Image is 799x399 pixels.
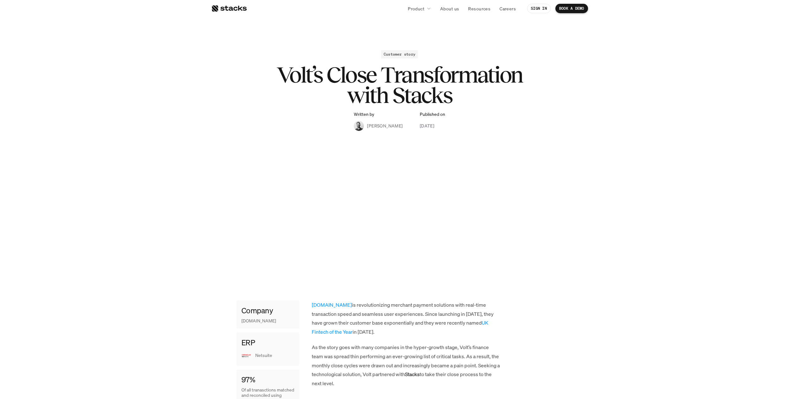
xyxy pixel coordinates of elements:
[312,300,500,337] p: is revolutionizing merchant payment solutions with real-time transaction speed and seamless user ...
[436,3,463,14] a: About us
[468,5,490,12] p: Resources
[312,301,352,308] a: [DOMAIN_NAME]
[440,5,459,12] p: About us
[408,5,424,12] p: Product
[464,3,494,14] a: Resources
[384,52,415,57] h2: Customer story
[241,318,276,324] p: [DOMAIN_NAME]
[405,371,420,378] strong: Stacks
[367,122,402,129] p: [PERSON_NAME]
[496,3,520,14] a: Careers
[555,4,588,13] a: BOOK A DEMO
[559,6,584,11] p: BOOK A DEMO
[354,112,374,117] p: Written by
[420,122,435,129] p: [DATE]
[241,337,255,348] h4: ERP
[255,353,294,358] p: Netsuite
[527,4,551,13] a: SIGN IN
[241,375,255,385] h4: 97%
[241,305,273,316] h4: Company
[420,112,445,117] p: Published on
[274,65,525,105] h1: Volt’s Close Transformation with Stacks
[499,5,516,12] p: Careers
[312,343,500,388] p: As the story goes with many companies in the hyper-growth stage, Volt’s finance team was spread t...
[531,6,547,11] p: SIGN IN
